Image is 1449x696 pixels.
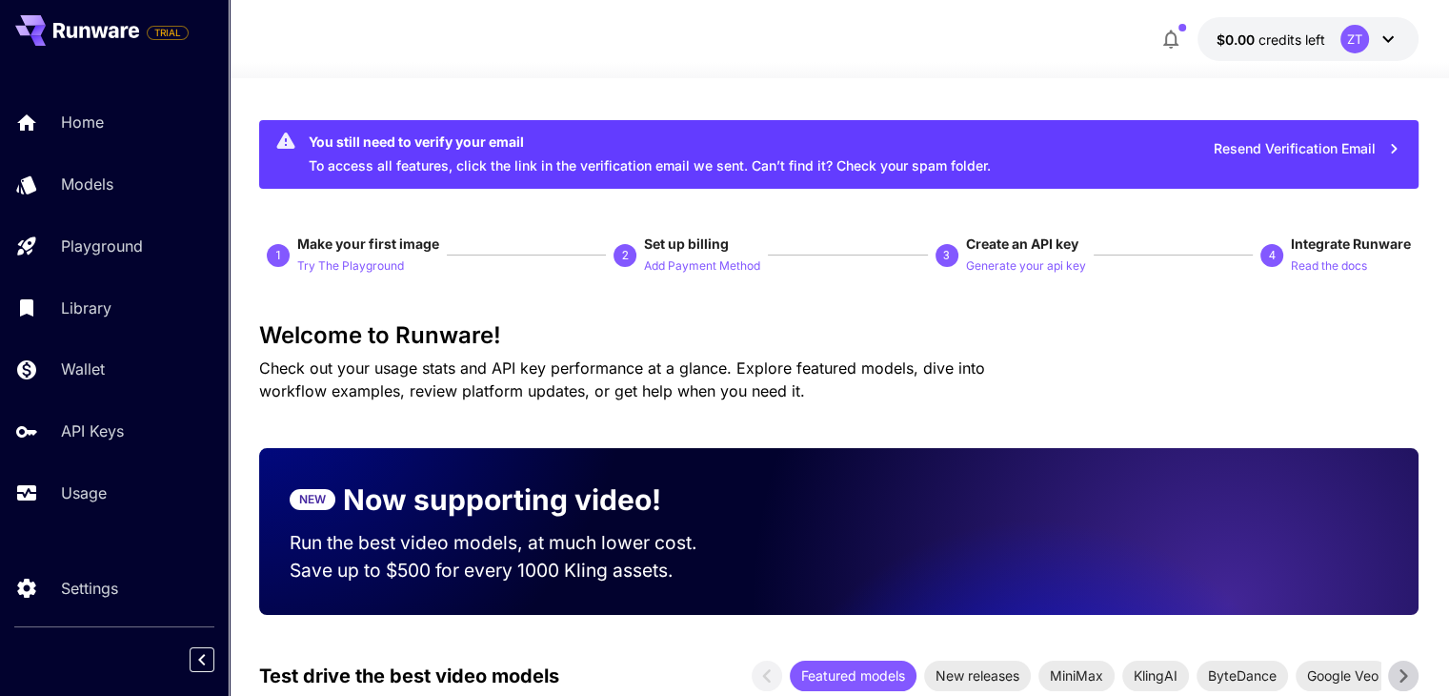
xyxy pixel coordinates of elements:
span: MiniMax [1038,665,1115,686]
div: To access all features, click the link in the verification email we sent. Can’t find it? Check yo... [309,126,991,183]
div: $0.00 [1217,30,1325,50]
p: API Keys [61,420,124,442]
button: Add Payment Method [644,254,760,276]
p: Try The Playground [297,257,404,276]
button: Collapse sidebar [190,647,214,672]
button: Read the docs [1291,254,1367,276]
div: ZT [1340,25,1369,53]
p: Generate your api key [966,257,1086,276]
p: 3 [943,247,950,264]
span: Create an API key [966,235,1078,252]
span: $0.00 [1217,31,1258,48]
p: Models [61,173,113,195]
p: Save up to $500 for every 1000 Kling assets. [290,557,734,584]
div: ByteDance [1197,661,1288,691]
p: 2 [622,247,629,264]
div: Featured models [790,661,916,691]
span: Check out your usage stats and API key performance at a glance. Explore featured models, dive int... [259,358,985,400]
div: Google Veo [1296,661,1390,691]
span: TRIAL [148,26,188,40]
button: Resend Verification Email [1203,130,1411,169]
p: Test drive the best video models [259,662,559,690]
button: Try The Playground [297,254,404,276]
span: Featured models [790,665,916,686]
button: $0.00ZT [1197,17,1419,61]
p: Run the best video models, at much lower cost. [290,529,734,557]
span: Add your payment card to enable full platform functionality. [147,21,189,44]
p: Settings [61,577,118,600]
div: Collapse sidebar [204,643,229,677]
p: Usage [61,481,107,504]
span: New releases [924,665,1031,686]
p: NEW [299,491,326,508]
p: 1 [275,247,282,264]
div: You still need to verify your email [309,132,991,152]
span: ByteDance [1197,665,1288,686]
p: Wallet [61,358,105,380]
span: Make your first image [297,235,439,252]
p: Now supporting video! [343,479,661,522]
p: 4 [1268,247,1275,264]
span: Set up billing [644,235,729,252]
button: Generate your api key [966,254,1086,276]
span: credits left [1258,31,1325,48]
span: Google Veo [1296,665,1390,686]
p: Add Payment Method [644,257,760,276]
p: Read the docs [1291,257,1367,276]
div: MiniMax [1038,661,1115,691]
div: KlingAI [1122,661,1189,691]
p: Playground [61,235,143,257]
span: KlingAI [1122,665,1189,686]
h3: Welcome to Runware! [259,322,1419,349]
p: Library [61,297,111,319]
span: Integrate Runware [1291,235,1411,252]
div: New releases [924,661,1031,691]
p: Home [61,111,104,133]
